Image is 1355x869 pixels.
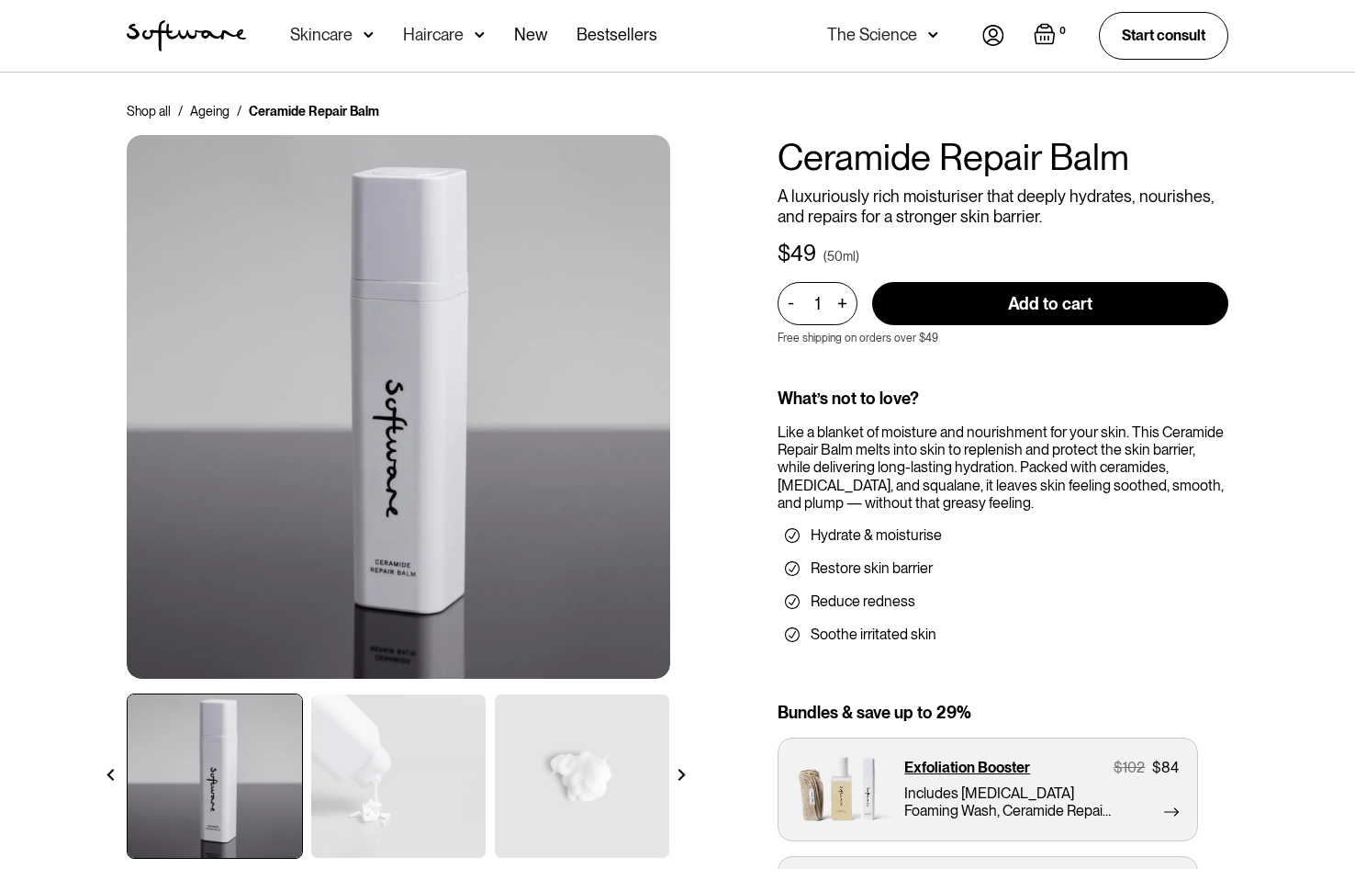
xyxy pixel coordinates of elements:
div: Ceramide Repair Balm [249,102,379,120]
li: Soothe irritated skin [785,626,1221,644]
p: Exfoliation Booster [904,759,1030,776]
a: Start consult [1099,12,1228,59]
div: Haircare [403,26,464,44]
div: Skincare [290,26,353,44]
div: $ [1152,759,1161,776]
a: Exfoliation Booster$102$84Includes [MEDICAL_DATA] Foaming Wash, Ceramide Repair Balm and Cleansin... [778,738,1198,841]
p: A luxuriously rich moisturiser that deeply hydrates, nourishes, and repairs for a stronger skin b... [778,186,1228,226]
div: The Science [827,26,917,44]
a: Shop all [127,102,171,120]
img: arrow down [475,26,485,44]
div: (50ml) [823,247,859,265]
div: 84 [1161,759,1179,776]
img: Software Logo [127,20,246,51]
img: arrow left [105,769,117,781]
li: Restore skin barrier [785,559,1221,578]
img: arrow right [676,769,688,781]
div: Like a blanket of moisture and nourishment for your skin. This Ceramide Repair Balm melts into sk... [778,423,1228,512]
li: Reduce redness [785,592,1221,611]
img: arrow down [364,26,374,44]
p: Free shipping on orders over $49 [778,332,938,344]
div: $ [1114,759,1123,776]
div: 0 [1056,23,1069,39]
div: 102 [1123,759,1145,776]
input: Add to cart [872,282,1228,325]
div: 49 [790,241,816,267]
a: home [127,20,246,51]
img: arrow down [928,26,938,44]
div: / [178,102,183,120]
a: Ageing [190,102,230,120]
img: Ceramide Moisturiser [127,135,670,679]
p: Includes [MEDICAL_DATA] Foaming Wash, Ceramide Repair Balm and Cleansing Cloth [904,784,1113,819]
div: $ [778,241,790,267]
h1: Ceramide Repair Balm [778,135,1228,179]
div: / [237,102,241,120]
div: What’s not to love? [778,389,1228,409]
a: Open empty cart [1034,23,1069,49]
div: - [788,293,800,313]
li: Hydrate & moisturise [785,526,1221,545]
div: Bundles & save up to 29% [778,703,1228,723]
div: + [832,293,852,314]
